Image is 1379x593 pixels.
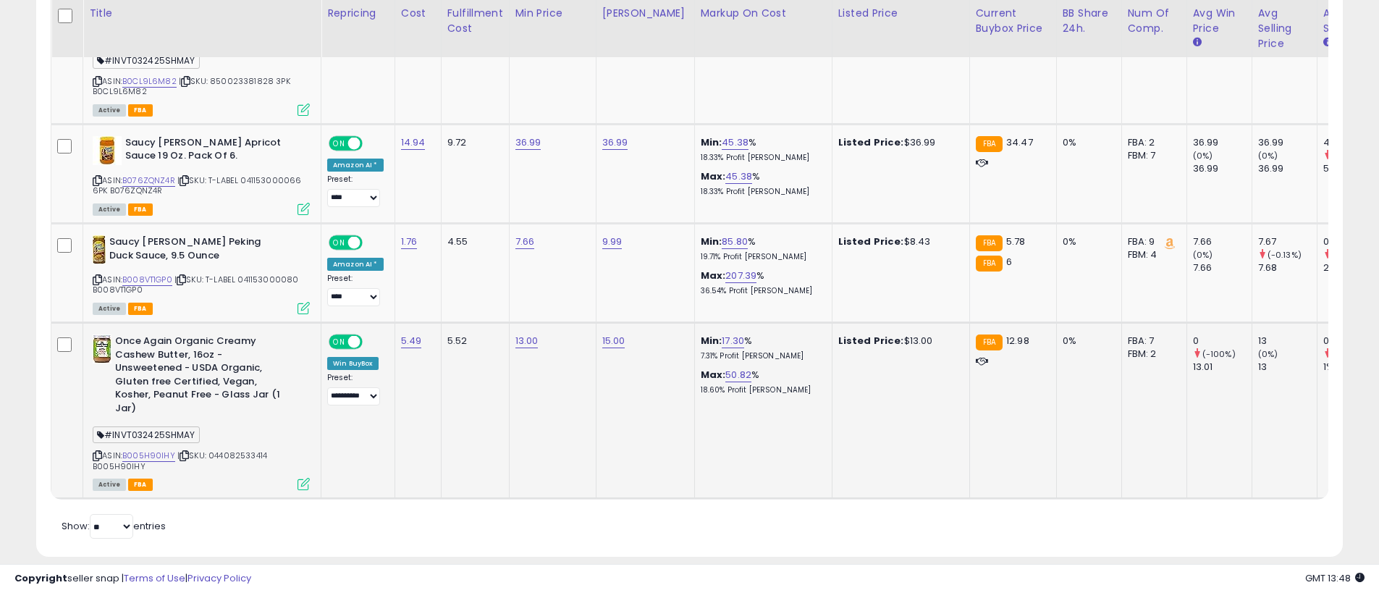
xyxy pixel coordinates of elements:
a: B076ZQNZ4R [122,174,175,187]
p: 18.60% Profit [PERSON_NAME] [701,385,821,395]
a: 9.99 [602,235,623,249]
span: Show: entries [62,519,166,533]
a: 45.38 [722,135,748,150]
div: % [701,170,821,197]
p: 18.33% Profit [PERSON_NAME] [701,153,821,163]
a: 36.99 [515,135,541,150]
a: 50.82 [725,368,751,382]
span: ON [330,137,348,149]
span: 2025-08-14 13:48 GMT [1305,571,1365,585]
div: Avg Win Price [1193,6,1246,36]
div: Preset: [327,373,384,405]
small: FBA [976,235,1003,251]
span: 34.47 [1006,135,1033,149]
div: 4.55 [447,235,498,248]
div: seller snap | | [14,572,251,586]
span: 5.78 [1006,235,1026,248]
span: FBA [128,203,153,216]
div: % [701,369,821,395]
div: Markup on Cost [701,6,826,21]
b: Saucy [PERSON_NAME] Apricot Sauce 19 Oz. Pack Of 6. [125,136,301,167]
small: (-0.13%) [1268,249,1302,261]
span: OFF [360,137,384,149]
span: | SKU: 850023381828 3PK B0CL9L6M82 [93,75,290,97]
b: Max: [701,368,726,382]
p: 7.31% Profit [PERSON_NAME] [701,351,821,361]
img: 21cM4Xf3ezL._SL40_.jpg [93,136,122,165]
div: BB Share 24h. [1063,6,1116,36]
span: 6 [1006,255,1012,269]
a: Privacy Policy [187,571,251,585]
div: Current Buybox Price [976,6,1050,36]
a: 17.30 [722,334,744,348]
div: 13 [1258,335,1317,348]
div: Fulfillment Cost [447,6,503,36]
span: #INVT032425SHMAY [93,52,200,69]
p: 36.54% Profit [PERSON_NAME] [701,286,821,296]
span: #INVT032425SHMAY [93,426,200,443]
div: 13.01 [1193,361,1252,374]
div: 0 [1193,335,1252,348]
small: (-100%) [1202,348,1236,360]
img: 517d6m+wyQL._SL40_.jpg [93,235,106,264]
div: 36.99 [1193,136,1252,149]
a: 14.94 [401,135,426,150]
span: | SKU: T-LABEL 041153000066 6PK B076ZQNZ4R [93,174,302,196]
b: Min: [701,235,722,248]
div: Avg BB Share [1323,6,1376,36]
span: ON [330,336,348,348]
img: 41aVIvlxUZL._SL40_.jpg [93,335,111,363]
small: (0%) [1258,348,1278,360]
b: Max: [701,169,726,183]
a: 15.00 [602,334,625,348]
span: All listings currently available for purchase on Amazon [93,104,126,117]
div: Title [89,6,315,21]
div: Preset: [327,274,384,306]
span: FBA [128,479,153,491]
span: | SKU: T-LABEL 041153000080 B008VT1GP0 [93,274,299,295]
div: Preset: [327,174,384,207]
div: 7.66 [1193,235,1252,248]
div: 5.52 [447,335,498,348]
div: 36.99 [1193,162,1252,175]
a: 1.76 [401,235,418,249]
a: 207.39 [725,269,756,283]
span: OFF [360,237,384,249]
small: (0%) [1193,249,1213,261]
div: % [701,269,821,296]
div: ASIN: [93,136,310,214]
a: 7.66 [515,235,535,249]
span: All listings currently available for purchase on Amazon [93,479,126,491]
b: Max: [701,269,726,282]
a: Terms of Use [124,571,185,585]
div: 0% [1063,235,1110,248]
div: FBM: 2 [1128,348,1176,361]
div: 9.72 [447,136,498,149]
span: FBA [128,104,153,117]
div: 7.67 [1258,235,1317,248]
div: 36.99 [1258,162,1317,175]
div: $8.43 [838,235,958,248]
a: 36.99 [602,135,628,150]
div: FBM: 4 [1128,248,1176,261]
div: Win BuyBox [327,357,379,370]
div: 0% [1063,335,1110,348]
div: Listed Price [838,6,963,21]
b: Once Again Organic Creamy Cashew Butter, 16oz - Unsweetened - USDA Organic, Gluten free Certified... [115,335,291,419]
p: 19.71% Profit [PERSON_NAME] [701,252,821,262]
small: (0%) [1258,150,1278,161]
small: (0%) [1193,150,1213,161]
a: 13.00 [515,334,539,348]
div: 36.99 [1258,136,1317,149]
div: ASIN: [93,235,310,313]
div: $13.00 [838,335,958,348]
b: Min: [701,135,722,149]
div: FBA: 9 [1128,235,1176,248]
div: ASIN: [93,335,310,489]
b: Saucy [PERSON_NAME] Peking Duck Sauce, 9.5 Ounce [109,235,285,266]
small: Avg BB Share. [1323,36,1332,49]
a: B008VT1GP0 [122,274,172,286]
a: 45.38 [725,169,752,184]
span: FBA [128,303,153,315]
small: Avg Win Price. [1193,36,1202,49]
